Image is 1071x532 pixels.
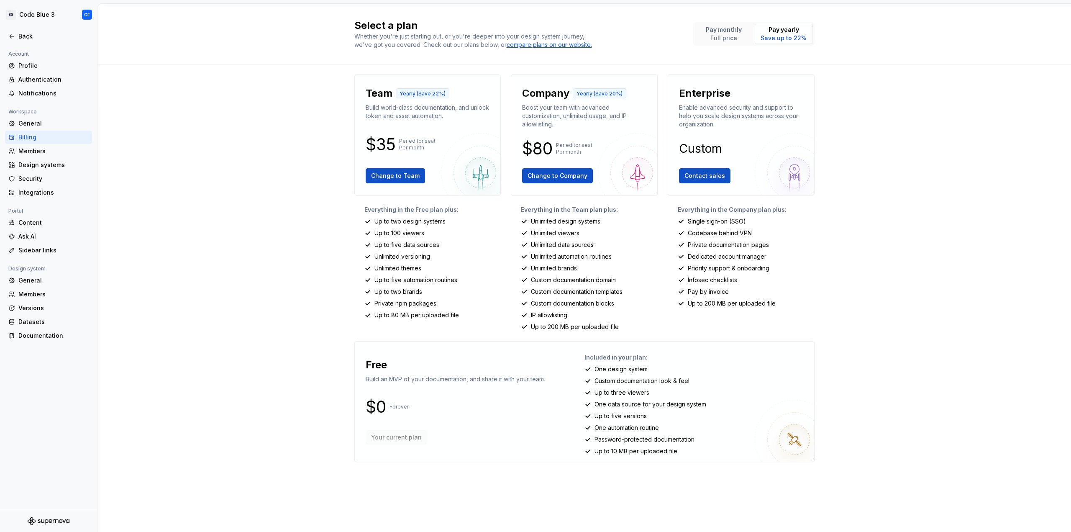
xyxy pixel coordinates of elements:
[531,299,614,308] p: Custom documentation blocks
[2,5,95,24] button: SSCode Blue 3CF
[688,276,737,284] p: Infosec checklists
[594,435,694,444] p: Password-protected documentation
[706,34,742,42] p: Full price
[5,288,92,301] a: Members
[18,32,89,41] div: Back
[531,288,623,296] p: Custom documentation templates
[594,412,647,420] p: Up to five versions
[531,276,616,284] p: Custom documentation domain
[531,229,579,237] p: Unlimited viewers
[684,172,725,180] span: Contact sales
[364,206,501,214] p: Everything in the Free plan plus:
[688,229,752,237] p: Codebase behind VPN
[5,107,40,117] div: Workspace
[366,87,392,100] p: Team
[5,206,26,216] div: Portal
[18,218,89,227] div: Content
[531,252,612,261] p: Unlimited automation routines
[5,117,92,130] a: General
[522,168,593,183] button: Change to Company
[371,172,420,180] span: Change to Team
[5,30,92,43] a: Back
[688,299,776,308] p: Up to 200 MB per uploaded file
[18,147,89,155] div: Members
[594,388,649,397] p: Up to three viewers
[594,447,677,455] p: Up to 10 MB per uploaded file
[5,216,92,229] a: Content
[521,206,658,214] p: Everything in the Team plan plus:
[688,217,746,226] p: Single sign-on (SSO)
[366,103,490,120] p: Build world-class documentation, and unlock token and asset automation.
[366,375,545,383] p: Build an MVP of your documentation, and share it with your team.
[688,241,769,249] p: Private documentation pages
[5,315,92,329] a: Datasets
[5,87,92,100] a: Notifications
[531,311,567,319] p: IP allowlisting
[374,241,439,249] p: Up to five data sources
[594,424,659,432] p: One automation routine
[706,26,742,34] p: Pay monthly
[576,90,623,97] p: Yearly (Save 20%)
[761,26,807,34] p: Pay yearly
[761,34,807,42] p: Save up to 22%
[5,329,92,342] a: Documentation
[366,402,386,412] p: $0
[18,290,89,298] div: Members
[5,158,92,172] a: Design systems
[28,517,69,525] svg: Supernova Logo
[679,87,730,100] p: Enterprise
[688,264,769,272] p: Priority support & onboarding
[354,19,683,32] h2: Select a plan
[531,217,600,226] p: Unlimited design systems
[374,288,422,296] p: Up to two brands
[374,217,446,226] p: Up to two design systems
[594,365,648,373] p: One design system
[18,119,89,128] div: General
[374,229,424,237] p: Up to 100 viewers
[6,10,16,20] div: SS
[18,246,89,254] div: Sidebar links
[389,403,409,410] p: Forever
[755,24,813,44] button: Pay yearlySave up to 22%
[594,400,706,409] p: One data source for your design system
[5,186,92,199] a: Integrations
[18,332,89,340] div: Documentation
[507,41,592,49] a: compare plans on our website.
[366,168,425,183] button: Change to Team
[522,103,646,129] p: Boost your team with advanced customization, unlimited usage, and IP allowlisting.
[5,73,92,86] a: Authentication
[374,276,457,284] p: Up to five automation routines
[18,75,89,84] div: Authentication
[18,232,89,241] div: Ask AI
[531,241,594,249] p: Unlimited data sources
[5,264,49,274] div: Design system
[374,311,459,319] p: Up to 80 MB per uploaded file
[354,32,597,49] div: Whether you're just starting out, or you're deeper into your design system journey, we've got you...
[528,172,587,180] span: Change to Company
[522,144,553,154] p: $80
[5,301,92,315] a: Versions
[556,142,592,155] p: Per editor seat Per month
[678,206,815,214] p: Everything in the Company plan plus:
[366,139,396,149] p: $35
[18,89,89,98] div: Notifications
[695,24,753,44] button: Pay monthlyFull price
[18,318,89,326] div: Datasets
[18,175,89,183] div: Security
[584,353,807,362] p: Included in your plan:
[366,358,387,372] p: Free
[531,264,577,272] p: Unlimited brands
[84,11,90,18] div: CF
[19,10,55,19] div: Code Blue 3
[374,299,436,308] p: Private npm packages
[374,264,421,272] p: Unlimited themes
[5,59,92,72] a: Profile
[594,377,689,385] p: Custom documentation look & feel
[5,131,92,144] a: Billing
[374,252,430,261] p: Unlimited versioning
[679,144,722,154] p: Custom
[18,304,89,312] div: Versions
[18,188,89,197] div: Integrations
